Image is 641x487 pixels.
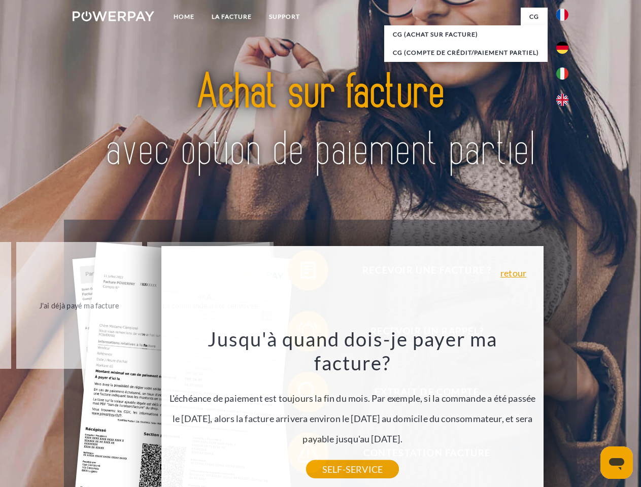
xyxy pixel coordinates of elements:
[167,327,538,469] div: L'échéance de paiement est toujours la fin du mois. Par exemple, si la commande a été passée le [...
[384,44,548,62] a: CG (Compte de crédit/paiement partiel)
[97,49,544,194] img: title-powerpay_fr.svg
[384,25,548,44] a: CG (achat sur facture)
[556,67,568,80] img: it
[165,8,203,26] a: Home
[203,8,260,26] a: LA FACTURE
[556,42,568,54] img: de
[260,8,309,26] a: Support
[167,327,538,375] h3: Jusqu'à quand dois-je payer ma facture?
[600,446,633,479] iframe: Bouton de lancement de la fenêtre de messagerie
[73,11,154,21] img: logo-powerpay-white.svg
[306,460,399,478] a: SELF-SERVICE
[521,8,548,26] a: CG
[556,94,568,106] img: en
[22,298,137,312] div: J'ai déjà payé ma facture
[500,268,526,277] a: retour
[556,9,568,21] img: fr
